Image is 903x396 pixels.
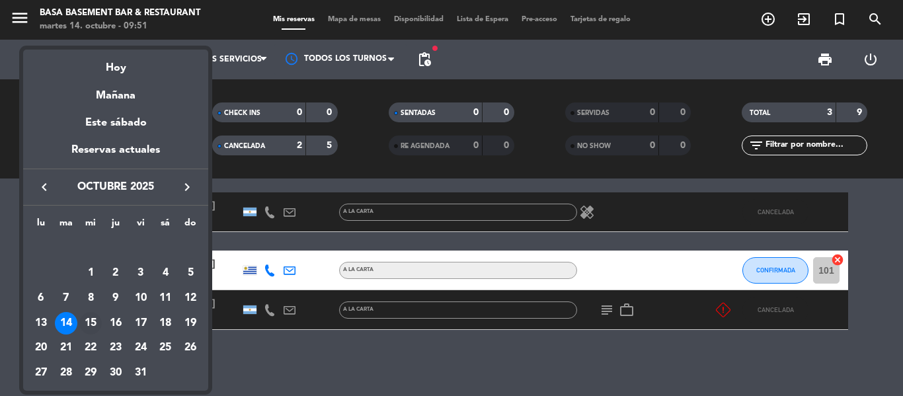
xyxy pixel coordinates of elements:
[178,216,203,236] th: domingo
[178,311,203,336] td: 19 de octubre de 2025
[23,141,208,169] div: Reservas actuales
[179,287,202,309] div: 12
[178,286,203,311] td: 12 de octubre de 2025
[79,362,102,384] div: 29
[128,286,153,311] td: 10 de octubre de 2025
[54,311,79,336] td: 14 de octubre de 2025
[154,287,177,309] div: 11
[54,336,79,361] td: 21 de octubre de 2025
[30,362,52,384] div: 27
[179,337,202,360] div: 26
[36,179,52,195] i: keyboard_arrow_left
[55,337,77,360] div: 21
[78,286,103,311] td: 8 de octubre de 2025
[179,262,202,284] div: 5
[103,311,128,336] td: 16 de octubre de 2025
[23,104,208,141] div: Este sábado
[179,312,202,335] div: 19
[55,362,77,384] div: 28
[54,360,79,385] td: 28 de octubre de 2025
[55,312,77,335] div: 14
[28,216,54,236] th: lunes
[104,362,127,384] div: 30
[104,337,127,360] div: 23
[128,216,153,236] th: viernes
[154,312,177,335] div: 18
[78,360,103,385] td: 29 de octubre de 2025
[23,50,208,77] div: Hoy
[153,286,178,311] td: 11 de octubre de 2025
[130,362,152,384] div: 31
[153,336,178,361] td: 25 de octubre de 2025
[130,262,152,284] div: 3
[54,286,79,311] td: 7 de octubre de 2025
[153,261,178,286] td: 4 de octubre de 2025
[79,312,102,335] div: 15
[79,262,102,284] div: 1
[128,311,153,336] td: 17 de octubre de 2025
[103,216,128,236] th: jueves
[104,287,127,309] div: 9
[104,312,127,335] div: 16
[28,236,203,261] td: OCT.
[28,286,54,311] td: 6 de octubre de 2025
[128,261,153,286] td: 3 de octubre de 2025
[128,360,153,385] td: 31 de octubre de 2025
[79,287,102,309] div: 8
[32,178,56,196] button: keyboard_arrow_left
[179,179,195,195] i: keyboard_arrow_right
[103,360,128,385] td: 30 de octubre de 2025
[154,262,177,284] div: 4
[23,77,208,104] div: Mañana
[28,360,54,385] td: 27 de octubre de 2025
[79,337,102,360] div: 22
[54,216,79,236] th: martes
[78,261,103,286] td: 1 de octubre de 2025
[128,336,153,361] td: 24 de octubre de 2025
[78,311,103,336] td: 15 de octubre de 2025
[103,336,128,361] td: 23 de octubre de 2025
[78,336,103,361] td: 22 de octubre de 2025
[30,287,52,309] div: 6
[28,311,54,336] td: 13 de octubre de 2025
[153,311,178,336] td: 18 de octubre de 2025
[130,312,152,335] div: 17
[78,216,103,236] th: miércoles
[175,178,199,196] button: keyboard_arrow_right
[103,261,128,286] td: 2 de octubre de 2025
[30,337,52,360] div: 20
[55,287,77,309] div: 7
[130,287,152,309] div: 10
[56,178,175,196] span: octubre 2025
[28,336,54,361] td: 20 de octubre de 2025
[104,262,127,284] div: 2
[103,286,128,311] td: 9 de octubre de 2025
[154,337,177,360] div: 25
[153,216,178,236] th: sábado
[178,261,203,286] td: 5 de octubre de 2025
[130,337,152,360] div: 24
[30,312,52,335] div: 13
[178,336,203,361] td: 26 de octubre de 2025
